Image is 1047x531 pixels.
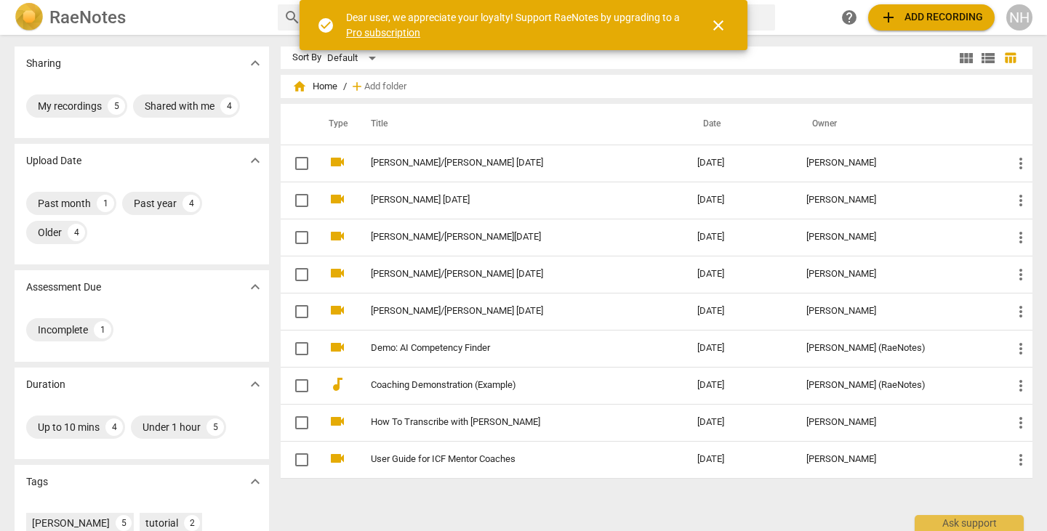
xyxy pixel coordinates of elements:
[880,9,983,26] span: Add recording
[182,195,200,212] div: 4
[806,232,989,243] div: [PERSON_NAME]
[15,3,44,32] img: Logo
[686,367,795,404] td: [DATE]
[958,49,975,67] span: view_module
[246,473,264,490] span: expand_more
[371,380,645,391] a: Coaching Demonstration (Example)
[329,301,346,319] span: videocam
[979,49,997,67] span: view_list
[841,9,858,26] span: help
[246,278,264,296] span: expand_more
[38,225,62,240] div: Older
[686,219,795,256] td: [DATE]
[371,454,645,465] a: User Guide for ICF Mentor Coaches
[292,79,337,94] span: Home
[15,3,266,32] a: LogoRaeNotes
[68,224,85,241] div: 4
[145,99,214,113] div: Shared with me
[371,158,645,169] a: [PERSON_NAME]/[PERSON_NAME] [DATE]
[38,196,91,211] div: Past month
[806,417,989,428] div: [PERSON_NAME]
[329,227,346,245] span: videocam
[836,4,862,31] a: Help
[329,339,346,356] span: videocam
[686,404,795,441] td: [DATE]
[1012,155,1030,172] span: more_vert
[686,104,795,145] th: Date
[26,56,61,71] p: Sharing
[105,418,123,436] div: 4
[284,9,301,26] span: search
[244,150,266,171] button: Show more
[686,256,795,293] td: [DATE]
[329,413,346,430] span: videocam
[346,10,683,40] div: Dear user, we appreciate your loyalty! Support RaeNotes by upgrading to a
[26,280,101,295] p: Assessment Due
[1003,51,1017,65] span: table_chart
[38,323,88,337] div: Incomplete
[49,7,126,28] h2: RaeNotes
[329,450,346,467] span: videocam
[145,516,178,530] div: tutorial
[686,441,795,478] td: [DATE]
[32,516,110,530] div: [PERSON_NAME]
[38,420,100,434] div: Up to 10 mins
[292,79,307,94] span: home
[1006,4,1032,31] button: NH
[1012,303,1030,320] span: more_vert
[371,195,645,206] a: [PERSON_NAME] [DATE]
[795,104,1000,145] th: Owner
[999,47,1021,69] button: Table view
[329,153,346,171] span: videocam
[955,47,977,69] button: Tile view
[710,17,727,34] span: close
[246,376,264,393] span: expand_more
[806,195,989,206] div: [PERSON_NAME]
[346,27,420,38] a: Pro subscription
[343,81,347,92] span: /
[868,4,995,31] button: Upload
[329,376,346,393] span: audiotrack
[26,153,81,169] p: Upload Date
[108,97,125,115] div: 5
[206,418,224,436] div: 5
[371,269,645,280] a: [PERSON_NAME]/[PERSON_NAME] [DATE]
[353,104,686,145] th: Title
[1012,377,1030,394] span: more_vert
[686,293,795,330] td: [DATE]
[806,380,989,391] div: [PERSON_NAME] (RaeNotes)
[686,145,795,182] td: [DATE]
[317,104,353,145] th: Type
[244,52,266,74] button: Show more
[806,306,989,317] div: [PERSON_NAME]
[880,9,897,26] span: add
[327,46,381,70] div: Default
[97,195,114,212] div: 1
[364,81,406,92] span: Add folder
[329,264,346,282] span: videocam
[116,515,132,531] div: 5
[806,343,989,354] div: [PERSON_NAME] (RaeNotes)
[371,343,645,354] a: Demo: AI Competency Finder
[1012,451,1030,469] span: more_vert
[26,377,65,392] p: Duration
[977,47,999,69] button: List view
[806,454,989,465] div: [PERSON_NAME]
[244,373,266,395] button: Show more
[371,306,645,317] a: [PERSON_NAME]/[PERSON_NAME] [DATE]
[246,54,264,72] span: expand_more
[1012,229,1030,246] span: more_vert
[686,182,795,219] td: [DATE]
[1012,414,1030,431] span: more_vert
[806,269,989,280] div: [PERSON_NAME]
[1012,192,1030,209] span: more_vert
[915,515,1024,531] div: Ask support
[26,474,48,490] p: Tags
[317,17,334,34] span: check_circle
[686,330,795,367] td: [DATE]
[244,471,266,493] button: Show more
[38,99,102,113] div: My recordings
[134,196,177,211] div: Past year
[1012,340,1030,357] span: more_vert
